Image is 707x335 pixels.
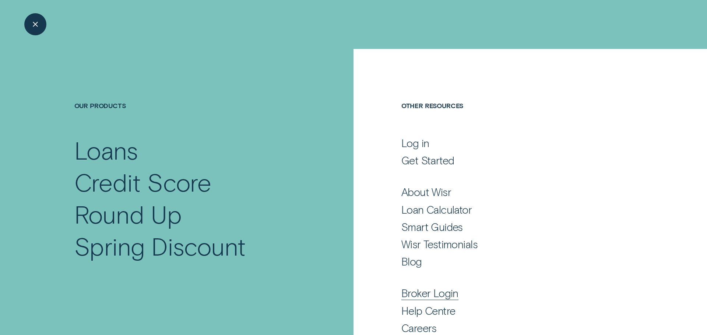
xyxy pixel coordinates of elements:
[401,255,422,268] div: Blog
[74,134,302,166] a: Loans
[74,166,302,198] a: Credit Score
[401,203,632,216] a: Loan Calculator
[74,198,302,230] a: Round Up
[401,185,632,199] a: About Wisr
[401,304,632,317] a: Help Centre
[74,101,302,135] h4: Our Products
[401,136,632,150] a: Log in
[74,134,138,166] div: Loans
[401,321,632,335] a: Careers
[24,13,46,35] button: Close Menu
[401,203,472,216] div: Loan Calculator
[401,101,632,135] h4: Other Resources
[401,154,454,167] div: Get Started
[74,230,302,262] a: Spring Discount
[74,230,246,262] div: Spring Discount
[401,238,478,251] div: Wisr Testimonials
[401,220,463,234] div: Smart Guides
[401,220,632,234] a: Smart Guides
[74,198,182,230] div: Round Up
[401,255,632,268] a: Blog
[401,321,437,335] div: Careers
[401,136,429,150] div: Log in
[401,185,451,199] div: About Wisr
[401,304,455,317] div: Help Centre
[401,286,632,300] a: Broker Login
[74,166,212,198] div: Credit Score
[401,238,632,251] a: Wisr Testimonials
[401,154,632,167] a: Get Started
[401,286,458,300] div: Broker Login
